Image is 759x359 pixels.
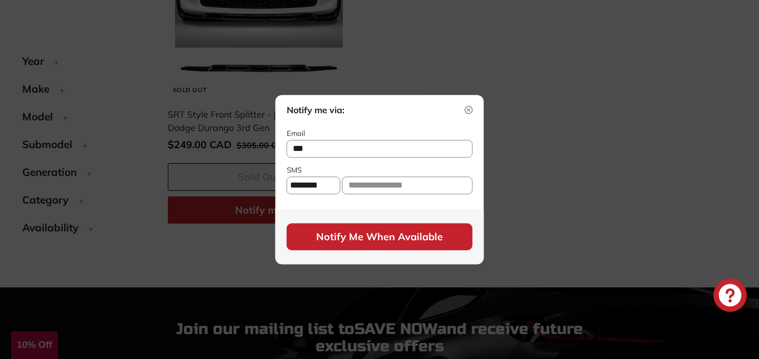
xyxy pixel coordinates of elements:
[710,279,750,315] inbox-online-store-chat: Shopify online store chat
[287,128,305,139] div: Email
[465,106,473,114] img: close-circle icon
[287,164,302,175] div: SMS
[287,103,473,117] div: Notify me via:
[287,223,473,251] button: Notify Me When Available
